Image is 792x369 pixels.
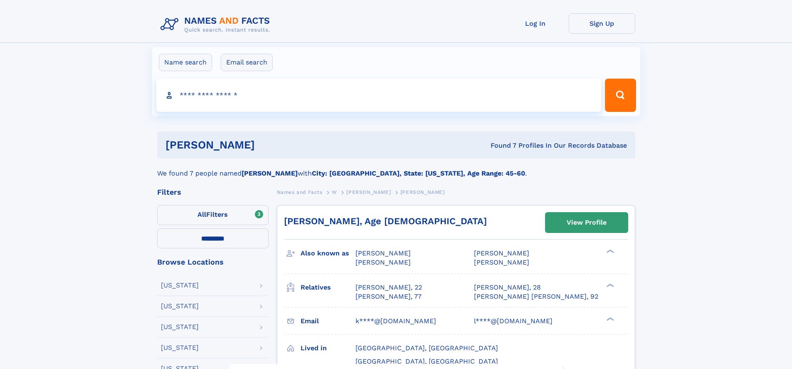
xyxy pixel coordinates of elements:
[156,79,602,112] input: search input
[474,249,529,257] span: [PERSON_NAME]
[157,188,269,196] div: Filters
[157,258,269,266] div: Browse Locations
[604,282,614,288] div: ❯
[161,324,199,330] div: [US_STATE]
[159,54,212,71] label: Name search
[165,140,373,150] h1: [PERSON_NAME]
[355,292,422,301] a: [PERSON_NAME], 77
[161,303,199,310] div: [US_STATE]
[569,13,635,34] a: Sign Up
[355,283,422,292] a: [PERSON_NAME], 22
[161,344,199,351] div: [US_STATE]
[242,169,298,177] b: [PERSON_NAME]
[312,169,525,177] b: City: [GEOGRAPHIC_DATA], State: [US_STATE], Age Range: 45-60
[301,280,355,295] h3: Relatives
[157,158,635,178] div: We found 7 people named with .
[157,13,277,36] img: Logo Names and Facts
[346,187,391,197] a: [PERSON_NAME]
[355,258,411,266] span: [PERSON_NAME]
[221,54,273,71] label: Email search
[346,189,391,195] span: [PERSON_NAME]
[332,187,337,197] a: W
[301,246,355,260] h3: Also known as
[355,249,411,257] span: [PERSON_NAME]
[355,344,498,352] span: [GEOGRAPHIC_DATA], [GEOGRAPHIC_DATA]
[373,141,627,150] div: Found 7 Profiles In Our Records Database
[474,258,529,266] span: [PERSON_NAME]
[197,211,206,218] span: All
[502,13,569,34] a: Log In
[474,283,541,292] a: [PERSON_NAME], 28
[277,187,323,197] a: Names and Facts
[604,316,614,322] div: ❯
[355,357,498,365] span: [GEOGRAPHIC_DATA], [GEOGRAPHIC_DATA]
[474,292,598,301] a: [PERSON_NAME] [PERSON_NAME], 92
[567,213,607,232] div: View Profile
[161,282,199,289] div: [US_STATE]
[332,189,337,195] span: W
[157,205,269,225] label: Filters
[301,341,355,355] h3: Lived in
[301,314,355,328] h3: Email
[284,216,487,226] a: [PERSON_NAME], Age [DEMOGRAPHIC_DATA]
[545,213,628,233] a: View Profile
[605,79,636,112] button: Search Button
[400,189,445,195] span: [PERSON_NAME]
[604,249,614,254] div: ❯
